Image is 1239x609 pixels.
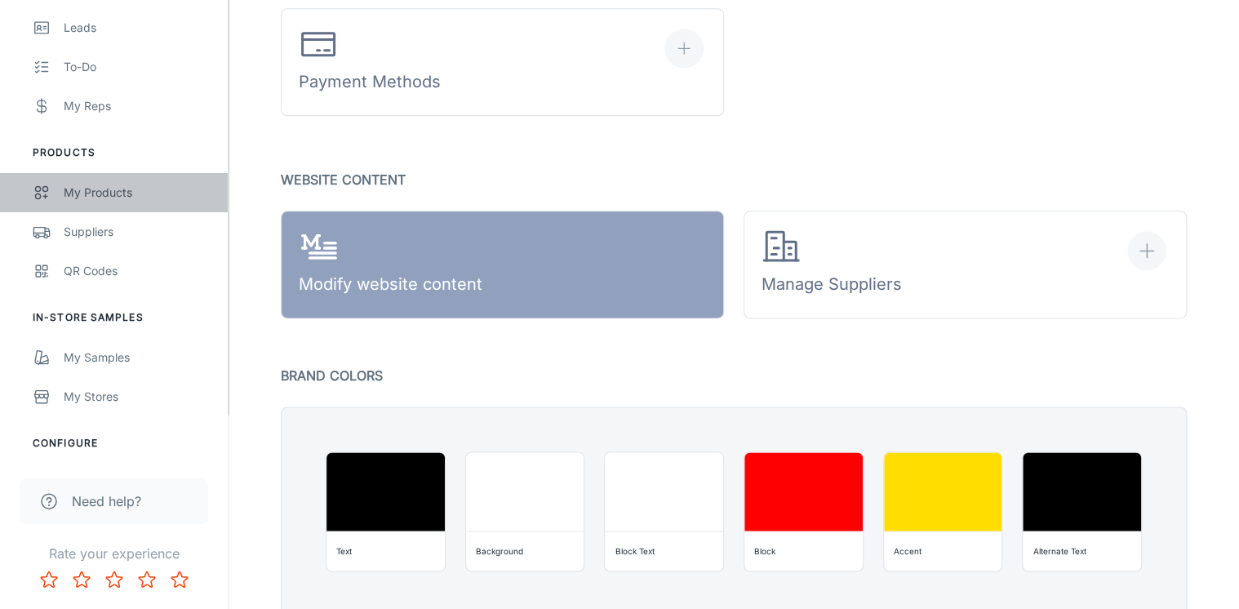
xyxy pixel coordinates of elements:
button: Rate 3 star [98,563,131,596]
button: Manage Suppliers [744,211,1187,318]
div: My Products [64,184,211,202]
div: Payment Methods [299,24,441,100]
p: Website Content [281,168,1187,191]
button: Rate 5 star [163,563,196,596]
span: Need help? [72,491,141,511]
button: Rate 2 star [65,563,98,596]
div: Suppliers [64,223,211,241]
div: Modify website content [299,227,482,303]
div: My Reps [64,97,211,115]
button: Payment Methods [281,8,724,116]
div: Text [336,543,352,559]
div: My Stores [64,388,211,406]
p: Rate your experience [13,544,215,563]
div: Manage Suppliers [762,227,902,303]
div: Alternate Text [1032,543,1086,559]
div: QR Codes [64,262,211,280]
a: Modify website content [281,211,724,318]
div: Accent [894,543,921,559]
div: Block Text [615,543,654,559]
div: My Samples [64,349,211,367]
div: To-do [64,58,211,76]
button: Rate 4 star [131,563,163,596]
div: Block [754,543,775,559]
div: Background [476,543,523,559]
p: Brand Colors [281,364,1187,387]
button: Rate 1 star [33,563,65,596]
div: Leads [64,19,211,37]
